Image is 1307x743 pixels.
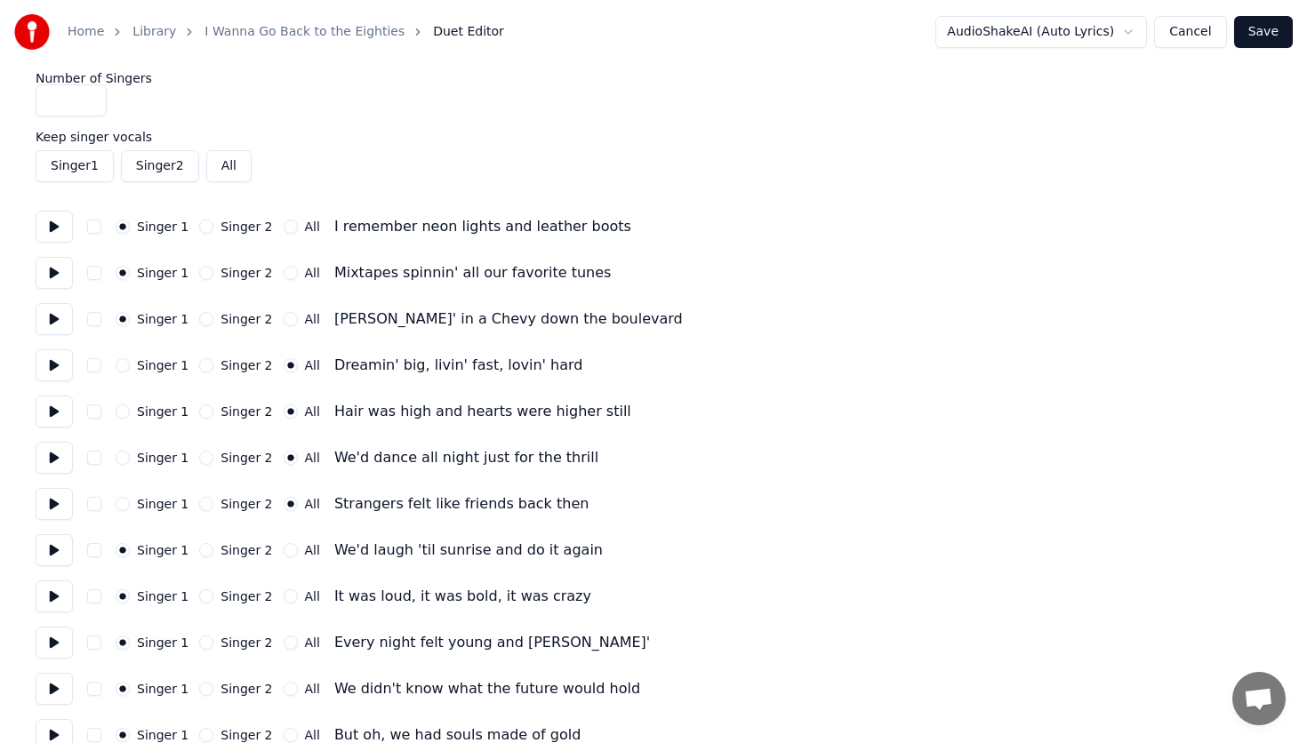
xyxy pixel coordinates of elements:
div: Strangers felt like friends back then [334,493,589,515]
label: All [305,636,320,649]
label: All [305,313,320,325]
label: Singer 2 [221,683,272,695]
label: Singer 1 [137,636,188,649]
label: Singer 1 [137,359,188,371]
label: All [305,267,320,279]
label: All [305,544,320,556]
label: Number of Singers [36,72,1271,84]
label: All [305,359,320,371]
label: Singer 2 [221,267,272,279]
button: Save [1234,16,1293,48]
label: Singer 1 [137,267,188,279]
label: Singer 1 [137,498,188,510]
div: We'd laugh 'til sunrise and do it again [334,539,603,561]
a: Library [132,23,176,41]
div: We didn't know what the future would hold [334,678,640,699]
button: Singer2 [121,150,199,182]
label: Keep singer vocals [36,131,1271,143]
nav: breadcrumb [68,23,504,41]
button: All [206,150,252,182]
div: Mixtapes spinnin' all our favorite tunes [334,262,612,284]
label: Singer 2 [221,451,272,464]
div: It was loud, it was bold, it was crazy [334,586,591,607]
label: Singer 1 [137,405,188,418]
img: youka [14,14,50,50]
div: Dreamin' big, livin' fast, lovin' hard [334,355,583,376]
button: Singer1 [36,150,114,182]
label: Singer 2 [221,220,272,233]
label: Singer 2 [221,313,272,325]
label: All [305,590,320,603]
label: Singer 1 [137,544,188,556]
label: All [305,451,320,464]
label: Singer 2 [221,636,272,649]
label: All [305,683,320,695]
label: Singer 2 [221,544,272,556]
label: Singer 1 [137,683,188,695]
a: Home [68,23,104,41]
label: Singer 2 [221,729,272,741]
label: All [305,405,320,418]
label: Singer 2 [221,590,272,603]
label: Singer 1 [137,451,188,464]
label: Singer 1 [137,313,188,325]
a: Open chat [1232,672,1286,725]
label: All [305,729,320,741]
div: Every night felt young and [PERSON_NAME]' [334,632,650,653]
label: Singer 1 [137,590,188,603]
label: Singer 1 [137,729,188,741]
a: I Wanna Go Back to the Eighties [204,23,405,41]
div: We'd dance all night just for the thrill [334,447,598,468]
label: Singer 2 [221,405,272,418]
label: Singer 1 [137,220,188,233]
div: Hair was high and hearts were higher still [334,401,631,422]
label: Singer 2 [221,359,272,371]
button: Cancel [1154,16,1226,48]
div: [PERSON_NAME]' in a Chevy down the boulevard [334,308,683,330]
label: All [305,220,320,233]
label: All [305,498,320,510]
div: I remember neon lights and leather boots [334,216,631,237]
span: Duet Editor [433,23,504,41]
label: Singer 2 [221,498,272,510]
